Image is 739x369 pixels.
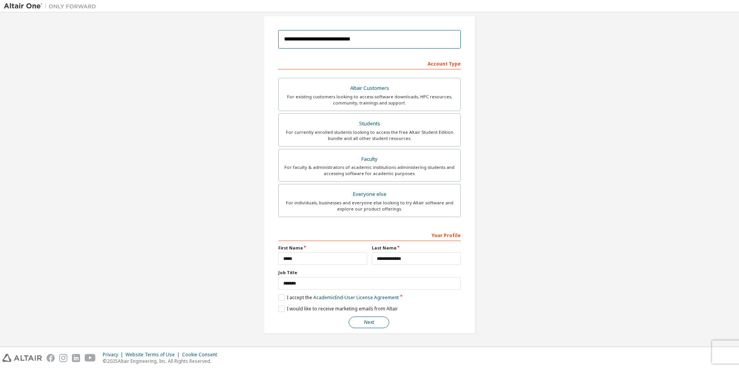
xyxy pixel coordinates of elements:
[59,354,67,362] img: instagram.svg
[278,245,367,251] label: First Name
[103,352,125,358] div: Privacy
[349,317,389,328] button: Next
[2,354,42,362] img: altair_logo.svg
[125,352,182,358] div: Website Terms of Use
[278,305,398,312] label: I would like to receive marketing emails from Altair
[283,200,456,212] div: For individuals, businesses and everyone else looking to try Altair software and explore our prod...
[278,229,461,241] div: Your Profile
[372,245,461,251] label: Last Name
[278,57,461,69] div: Account Type
[278,294,399,301] label: I accept the
[72,354,80,362] img: linkedin.svg
[283,129,456,142] div: For currently enrolled students looking to access the free Altair Student Edition bundle and all ...
[85,354,96,362] img: youtube.svg
[278,270,461,276] label: Job Title
[182,352,222,358] div: Cookie Consent
[283,118,456,129] div: Students
[4,2,100,10] img: Altair One
[47,354,55,362] img: facebook.svg
[283,94,456,106] div: For existing customers looking to access software downloads, HPC resources, community, trainings ...
[283,189,456,200] div: Everyone else
[313,294,399,301] a: Academic End-User License Agreement
[103,358,222,364] p: © 2025 Altair Engineering, Inc. All Rights Reserved.
[283,154,456,165] div: Faculty
[283,83,456,94] div: Altair Customers
[283,164,456,177] div: For faculty & administrators of academic institutions administering students and accessing softwa...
